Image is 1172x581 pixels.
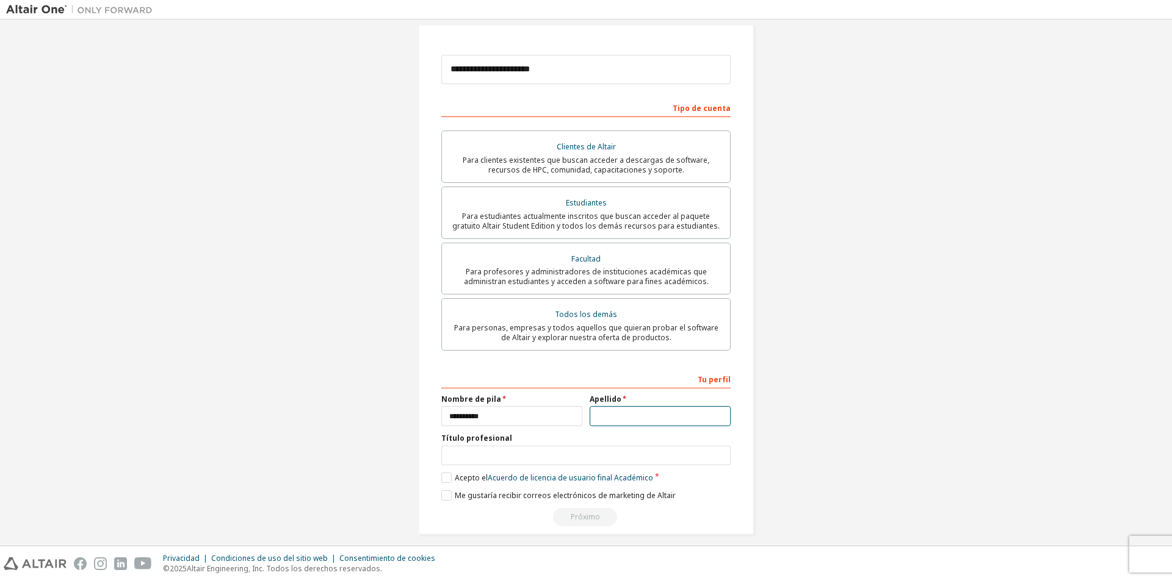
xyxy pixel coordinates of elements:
[94,557,107,570] img: instagram.svg
[614,472,653,483] font: Académico
[571,254,601,264] font: Facultad
[463,155,709,175] font: Para clientes existentes que buscan acceder a descargas de software, recursos de HPC, comunidad, ...
[4,557,67,570] img: altair_logo.svg
[187,563,382,574] font: Altair Engineering, Inc. Todos los derechos reservados.
[441,433,512,443] font: Título profesional
[557,141,616,152] font: Clientes de Altair
[455,472,488,483] font: Acepto el
[454,323,718,343] font: Para personas, empresas y todos aquellos que quieran probar el software de Altair y explorar nues...
[452,211,720,231] font: Para estudiantes actualmente inscritos que buscan acceder al paquete gratuito Altair Student Edit...
[566,198,607,208] font: Estudiantes
[590,394,621,404] font: Apellido
[464,266,709,287] font: Para profesores y administradores de instituciones académicas que administran estudiantes y acced...
[170,563,187,574] font: 2025
[673,103,731,113] font: Tipo de cuenta
[6,4,159,16] img: Altair Uno
[555,309,617,319] font: Todos los demás
[163,563,170,574] font: ©
[211,553,328,563] font: Condiciones de uso del sitio web
[134,557,152,570] img: youtube.svg
[455,490,676,501] font: Me gustaría recibir correos electrónicos de marketing de Altair
[74,557,87,570] img: facebook.svg
[441,508,731,526] div: Read and acccept EULA to continue
[698,374,731,385] font: Tu perfil
[114,557,127,570] img: linkedin.svg
[163,553,200,563] font: Privacidad
[339,553,435,563] font: Consentimiento de cookies
[441,394,501,404] font: Nombre de pila
[488,472,612,483] font: Acuerdo de licencia de usuario final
